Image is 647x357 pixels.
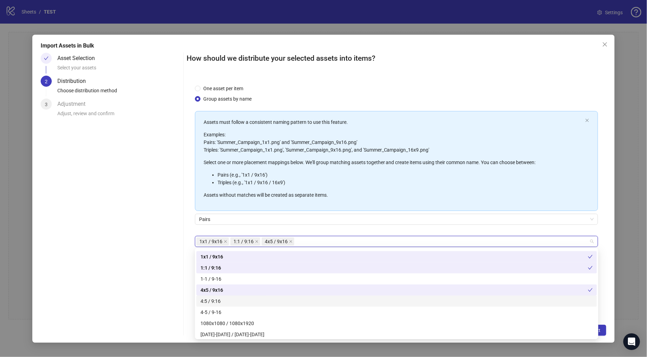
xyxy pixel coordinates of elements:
div: 1x1 / 9x16 [200,253,588,261]
p: Assets without matches will be created as separate items. [204,191,582,199]
div: 1080x1080 / 1080x1920 [200,320,593,327]
button: close [585,118,589,123]
div: [DATE]-[DATE] / [DATE]-[DATE] [200,331,593,338]
div: Choose distribution method [57,87,181,99]
div: 1x1 / 9x16 [196,251,597,262]
h2: How should we distribute your selected assets into items? [187,53,606,64]
div: Import Assets in Bulk [41,42,606,50]
span: 1:1 / 9:16 [230,237,260,246]
span: 1x1 / 9x16 [196,237,229,246]
div: 4x5 / 9x16 [200,286,588,294]
span: 1:1 / 9:16 [234,238,254,245]
span: check [588,265,593,270]
div: 1080x1080 / 1080x1920 [196,318,597,329]
div: 4:5 / 9:16 [200,297,593,305]
div: Open Intercom Messenger [623,333,640,350]
span: close [224,240,227,243]
div: 1080-1080 / 1080-1920 [196,329,597,340]
span: 3 [45,102,48,107]
div: Asset Selection [57,53,100,64]
span: close [289,240,293,243]
div: 1-1 / 9-16 [200,275,593,283]
div: 4-5 / 9-16 [196,307,597,318]
li: Pairs (e.g., '1x1 / 9x16') [218,171,582,179]
div: Select your assets [57,64,181,76]
span: close [255,240,259,243]
p: Examples: Pairs: 'Summer_Campaign_1x1.png' and 'Summer_Campaign_9x16.png' Triples: 'Summer_Campai... [204,131,582,154]
span: Pairs [199,214,594,224]
span: 4x5 / 9x16 [265,238,288,245]
div: Adjust, review and confirm [57,110,181,121]
span: check [588,288,593,292]
span: check [588,254,593,259]
span: 4x5 / 9x16 [262,237,294,246]
div: Distribution [57,76,91,87]
div: 4x5 / 9x16 [196,284,597,296]
span: 1x1 / 9x16 [199,238,222,245]
span: One asset per item [200,85,246,92]
div: 4-5 / 9-16 [200,308,593,316]
li: Triples (e.g., '1x1 / 9x16 / 16x9') [218,179,582,186]
button: Close [599,39,611,50]
div: 1:1 / 9:16 [200,264,588,272]
p: Assets must follow a consistent naming pattern to use this feature. [204,118,582,126]
p: Select one or more placement mappings below. We'll group matching assets together and create item... [204,159,582,166]
div: 1:1 / 9:16 [196,262,597,273]
span: check [44,56,49,61]
div: 1-1 / 9-16 [196,273,597,284]
span: Group assets by name [200,95,254,103]
div: Adjustment [57,99,91,110]
span: close [602,42,608,47]
div: 4:5 / 9:16 [196,296,597,307]
span: 2 [45,79,48,84]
